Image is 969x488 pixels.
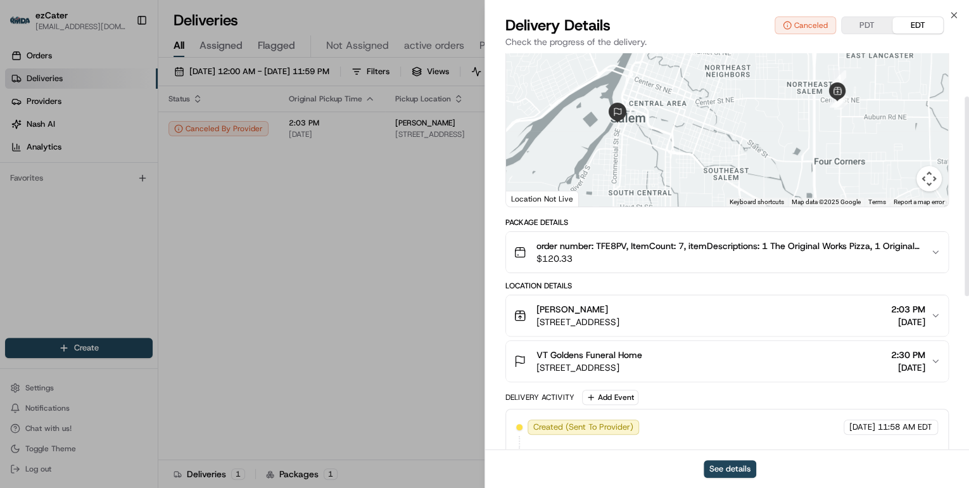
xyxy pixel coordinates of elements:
[891,349,925,361] span: 2:30 PM
[775,16,836,34] button: Canceled
[102,179,208,202] a: 💻API Documentation
[536,316,619,328] span: [STREET_ADDRESS]
[536,252,920,265] span: $120.33
[506,191,579,207] div: Location Not Live
[107,185,117,195] div: 💻
[582,390,638,405] button: Add Event
[894,198,944,205] a: Report a map error
[533,421,633,433] span: Created (Sent To Provider)
[505,15,611,35] span: Delivery Details
[43,134,160,144] div: We're available if you need us!
[505,35,949,48] p: Check the progress of the delivery.
[509,190,551,207] a: Open this area in Google Maps (opens a new window)
[891,316,925,328] span: [DATE]
[120,184,203,196] span: API Documentation
[33,82,209,95] input: Clear
[126,215,153,224] span: Pylon
[13,51,231,71] p: Welcome 👋
[536,361,642,374] span: [STREET_ADDRESS]
[730,198,784,207] button: Keyboard shortcuts
[792,198,861,205] span: Map data ©2025 Google
[89,214,153,224] a: Powered byPylon
[25,184,97,196] span: Knowledge Base
[832,70,846,84] div: 4
[505,217,949,228] div: Package Details
[509,190,551,207] img: Google
[704,460,756,478] button: See details
[506,341,948,382] button: VT Goldens Funeral Home[STREET_ADDRESS]2:30 PM[DATE]
[878,421,932,433] span: 11:58 AM EDT
[43,121,208,134] div: Start new chat
[13,121,35,144] img: 1736555255976-a54dd68f-1ca7-489b-9aae-adbdc363a1c4
[916,166,942,191] button: Map camera controls
[891,361,925,374] span: [DATE]
[842,17,892,34] button: PDT
[536,240,920,252] span: order number: TFE8PV, ItemCount: 7, itemDescriptions: 1 The Original Works Pizza, 1 Original Gard...
[891,303,925,316] span: 2:03 PM
[8,179,102,202] a: 📗Knowledge Base
[849,421,875,433] span: [DATE]
[13,13,38,38] img: Nash
[505,392,574,402] div: Delivery Activity
[13,185,23,195] div: 📗
[536,303,608,316] span: [PERSON_NAME]
[215,125,231,140] button: Start new chat
[536,349,642,361] span: VT Goldens Funeral Home
[505,281,949,291] div: Location Details
[868,198,886,205] a: Terms
[892,17,943,34] button: EDT
[506,232,948,273] button: order number: TFE8PV, ItemCount: 7, itemDescriptions: 1 The Original Works Pizza, 1 Original Gard...
[506,295,948,336] button: [PERSON_NAME][STREET_ADDRESS]2:03 PM[DATE]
